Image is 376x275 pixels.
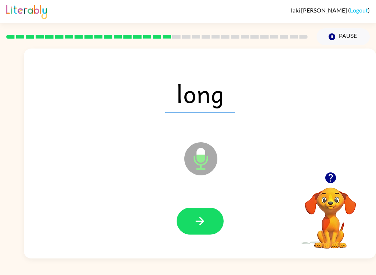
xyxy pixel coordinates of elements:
span: Iaki [PERSON_NAME] [291,7,348,14]
a: Logout [350,7,368,14]
video: Your browser must support playing .mp4 files to use Literably. Please try using another browser. [294,176,367,250]
button: Pause [317,28,370,45]
span: long [165,74,235,113]
img: Literably [6,3,47,19]
div: ( ) [291,7,370,14]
